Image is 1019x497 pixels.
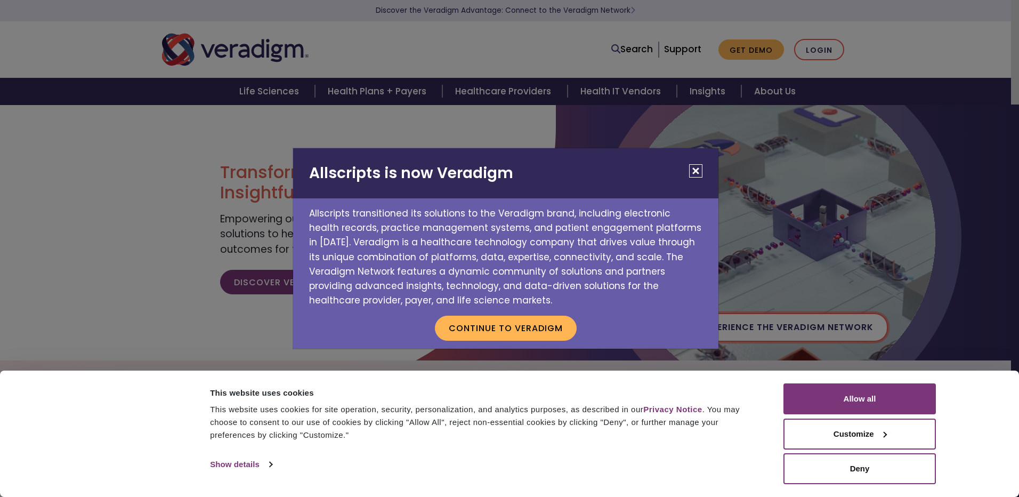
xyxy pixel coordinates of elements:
[210,456,272,472] a: Show details
[783,453,936,484] button: Deny
[783,419,936,450] button: Customize
[210,387,759,399] div: This website uses cookies
[293,198,718,308] p: Allscripts transitioned its solutions to the Veradigm brand, including electronic health records,...
[210,403,759,442] div: This website uses cookies for site operation, security, personalization, and analytics purposes, ...
[689,164,702,178] button: Close
[783,383,936,414] button: Allow all
[643,405,702,414] a: Privacy Notice
[293,148,718,198] h2: Allscripts is now Veradigm
[435,316,577,340] button: Continue to Veradigm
